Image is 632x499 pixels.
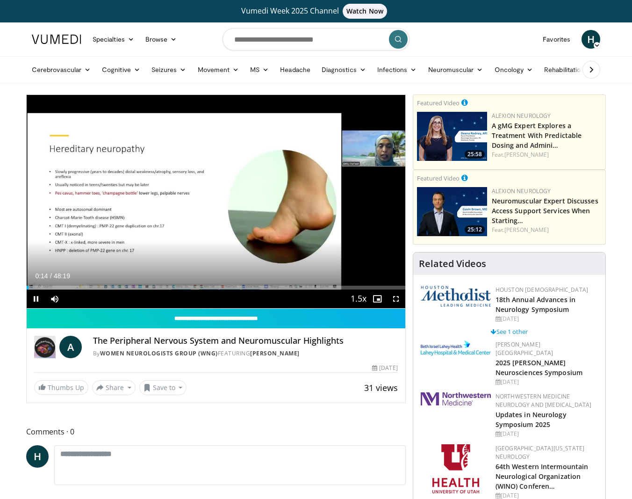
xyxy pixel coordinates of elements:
a: A gMG Expert Explores a Treatment With Predictable Dosing and Admini… [492,121,582,150]
div: Feat. [492,226,602,234]
button: Enable picture-in-picture mode [368,289,387,308]
div: [DATE] [372,364,397,372]
a: [PERSON_NAME] [504,226,549,234]
h4: Related Videos [419,258,486,269]
a: [PERSON_NAME] [250,349,300,357]
img: f6362829-b0a3-407d-a044-59546adfd345.png.150x105_q85_autocrop_double_scale_upscale_version-0.2.png [432,444,479,493]
span: 25:12 [465,225,485,234]
button: Save to [139,380,187,395]
img: VuMedi Logo [32,35,81,44]
button: Share [92,380,136,395]
img: 2a462fb6-9365-492a-ac79-3166a6f924d8.png.150x105_q85_autocrop_double_scale_upscale_version-0.2.jpg [421,392,491,405]
a: Favorites [537,30,576,49]
span: Vumedi Week 2025 Channel [241,6,391,16]
a: Diagnostics [316,60,372,79]
div: [DATE] [496,430,598,438]
div: Progress Bar [27,286,405,289]
a: 2025 [PERSON_NAME] Neurosciences Symposium [496,358,582,377]
a: MS [244,60,274,79]
span: 48:19 [54,272,70,280]
a: Thumbs Up [34,380,88,395]
span: / [50,272,52,280]
button: Playback Rate [349,289,368,308]
button: Mute [45,289,64,308]
img: e7977282-282c-4444-820d-7cc2733560fd.jpg.150x105_q85_autocrop_double_scale_upscale_version-0.2.jpg [421,340,491,356]
button: Pause [27,289,45,308]
video-js: Video Player [27,95,405,309]
h4: The Peripheral Nervous System and Neuromuscular Highlights [93,336,398,346]
div: [DATE] [496,315,598,323]
a: [PERSON_NAME] [504,151,549,159]
a: Northwestern Medicine Neurology and [MEDICAL_DATA] [496,392,592,409]
div: Feat. [492,151,602,159]
a: Neuromuscular [423,60,489,79]
a: 25:12 [417,187,487,236]
img: 2b05e332-28e1-4d48-9f23-7cad04c9557c.png.150x105_q85_crop-smart_upscale.jpg [417,187,487,236]
a: Women Neurologists Group (WNG) [100,349,218,357]
input: Search topics, interventions [223,28,409,51]
a: 25:58 [417,112,487,161]
a: Cognitive [96,60,146,79]
small: Featured Video [417,174,460,182]
img: 55ef5a72-a204-42b0-ba67-a2f597bcfd60.png.150x105_q85_crop-smart_upscale.png [417,112,487,161]
a: See 1 other [491,327,528,336]
button: Fullscreen [387,289,405,308]
span: Comments 0 [26,426,406,438]
a: 18th Annual Advances in Neurology Symposium [496,295,575,314]
a: Vumedi Week 2025 ChannelWatch Now [33,4,599,19]
a: Neuromuscular Expert Discusses Access Support Services When Starting… [492,196,598,225]
small: Featured Video [417,99,460,107]
a: Headache [274,60,316,79]
span: 31 views [364,382,398,393]
span: 0:14 [35,272,48,280]
span: Watch Now [343,4,387,19]
a: 64th Western Intermountain Neurological Organization (WINO) Conferen… [496,462,589,491]
span: 25:58 [465,150,485,159]
a: [PERSON_NAME][GEOGRAPHIC_DATA] [496,340,553,357]
a: [GEOGRAPHIC_DATA][US_STATE] Neurology [496,444,585,461]
div: [DATE] [496,378,598,386]
a: Movement [192,60,245,79]
a: H [582,30,600,49]
img: 5e4488cc-e109-4a4e-9fd9-73bb9237ee91.png.150x105_q85_autocrop_double_scale_upscale_version-0.2.png [421,286,491,307]
a: Rehabilitation [539,60,590,79]
a: Browse [140,30,183,49]
a: H [26,445,49,468]
a: Cerebrovascular [26,60,96,79]
a: Updates in Neurology Symposium 2025 [496,410,567,429]
a: A [59,336,82,358]
a: Alexion Neurology [492,187,551,195]
div: By FEATURING [93,349,398,358]
a: Oncology [489,60,539,79]
a: Infections [372,60,423,79]
a: Alexion Neurology [492,112,551,120]
a: Specialties [87,30,140,49]
a: Houston [DEMOGRAPHIC_DATA] [496,286,588,294]
img: Women Neurologists Group (WNG) [34,336,56,358]
a: Seizures [146,60,192,79]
